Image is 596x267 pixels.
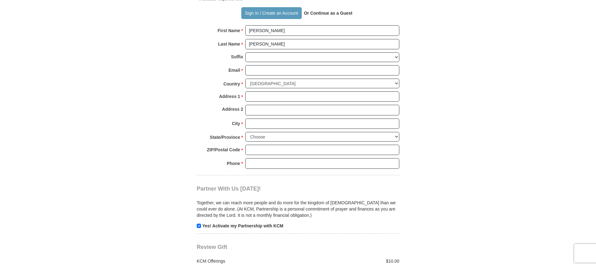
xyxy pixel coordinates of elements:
[197,244,227,250] span: Review Gift
[241,7,301,19] button: Sign In / Create an Account
[298,258,403,264] div: $10.00
[219,92,240,101] strong: Address 1
[231,52,243,61] strong: Suffix
[197,200,399,218] p: Together, we can reach more people and do more for the kingdom of [DEMOGRAPHIC_DATA] than we coul...
[304,11,353,16] strong: Or Continue as a Guest
[194,258,298,264] div: KCM Offerings
[223,80,240,88] strong: Country
[218,26,240,35] strong: First Name
[222,105,243,114] strong: Address 2
[232,119,240,128] strong: City
[210,133,240,142] strong: State/Province
[228,66,240,75] strong: Email
[207,145,240,154] strong: ZIP/Postal Code
[197,186,261,192] span: Partner With Us [DATE]!
[202,223,283,228] strong: Yes! Activate my Partnership with KCM
[218,40,240,48] strong: Last Name
[227,159,240,168] strong: Phone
